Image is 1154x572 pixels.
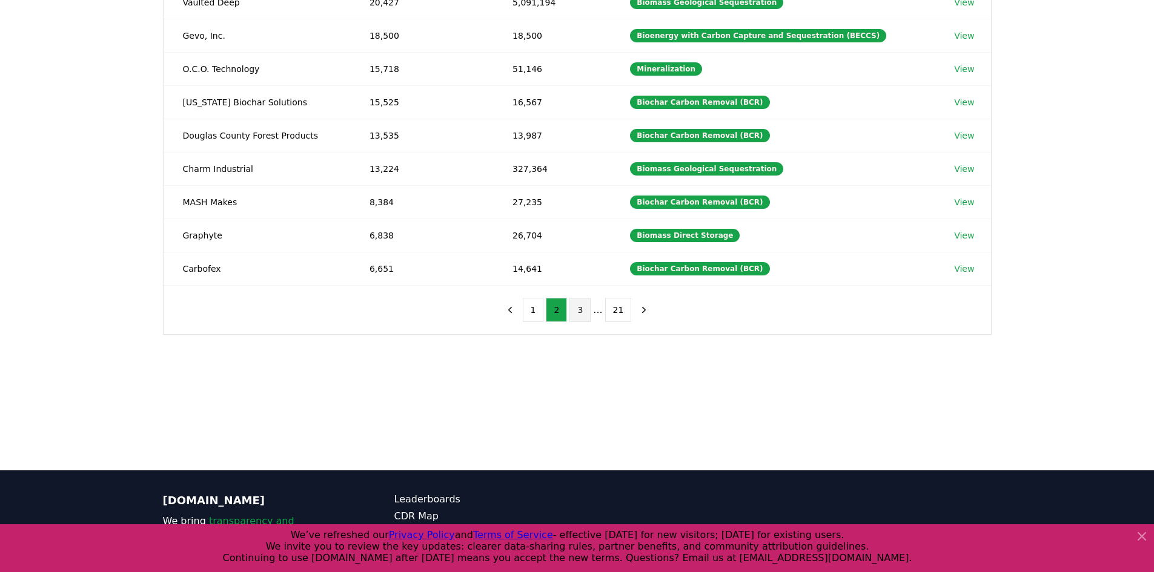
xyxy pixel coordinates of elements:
a: View [954,63,974,75]
div: Mineralization [630,62,702,76]
td: 18,500 [350,19,493,52]
a: CDR Map [394,509,577,524]
td: 13,987 [493,119,611,152]
td: Douglas County Forest Products [164,119,350,152]
td: 6,651 [350,252,493,285]
li: ... [593,303,602,317]
p: [DOMAIN_NAME] [163,492,346,509]
div: Bioenergy with Carbon Capture and Sequestration (BECCS) [630,29,886,42]
td: 6,838 [350,219,493,252]
td: 14,641 [493,252,611,285]
a: View [954,96,974,108]
td: Gevo, Inc. [164,19,350,52]
a: Leaderboards [394,492,577,507]
td: 27,235 [493,185,611,219]
td: Carbofex [164,252,350,285]
div: Biomass Geological Sequestration [630,162,783,176]
div: Biochar Carbon Removal (BCR) [630,262,769,275]
button: 2 [546,298,567,322]
td: 51,146 [493,52,611,85]
div: Biomass Direct Storage [630,229,740,242]
button: 21 [605,298,632,322]
td: 15,718 [350,52,493,85]
div: Biochar Carbon Removal (BCR) [630,96,769,109]
td: Charm Industrial [164,152,350,185]
button: 3 [569,298,591,322]
td: MASH Makes [164,185,350,219]
a: View [954,229,974,242]
td: 8,384 [350,185,493,219]
button: 1 [523,298,544,322]
td: 13,224 [350,152,493,185]
td: 16,567 [493,85,611,119]
button: previous page [500,298,520,322]
p: We bring to the durable carbon removal market [163,514,346,557]
a: View [954,30,974,42]
td: O.C.O. Technology [164,52,350,85]
td: Graphyte [164,219,350,252]
td: 26,704 [493,219,611,252]
a: View [954,130,974,142]
a: View [954,263,974,275]
div: Biochar Carbon Removal (BCR) [630,129,769,142]
td: 15,525 [350,85,493,119]
div: Biochar Carbon Removal (BCR) [630,196,769,209]
span: transparency and accountability [163,515,294,541]
td: 18,500 [493,19,611,52]
a: View [954,163,974,175]
td: 327,364 [493,152,611,185]
td: [US_STATE] Biochar Solutions [164,85,350,119]
td: 13,535 [350,119,493,152]
button: next page [634,298,654,322]
a: View [954,196,974,208]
